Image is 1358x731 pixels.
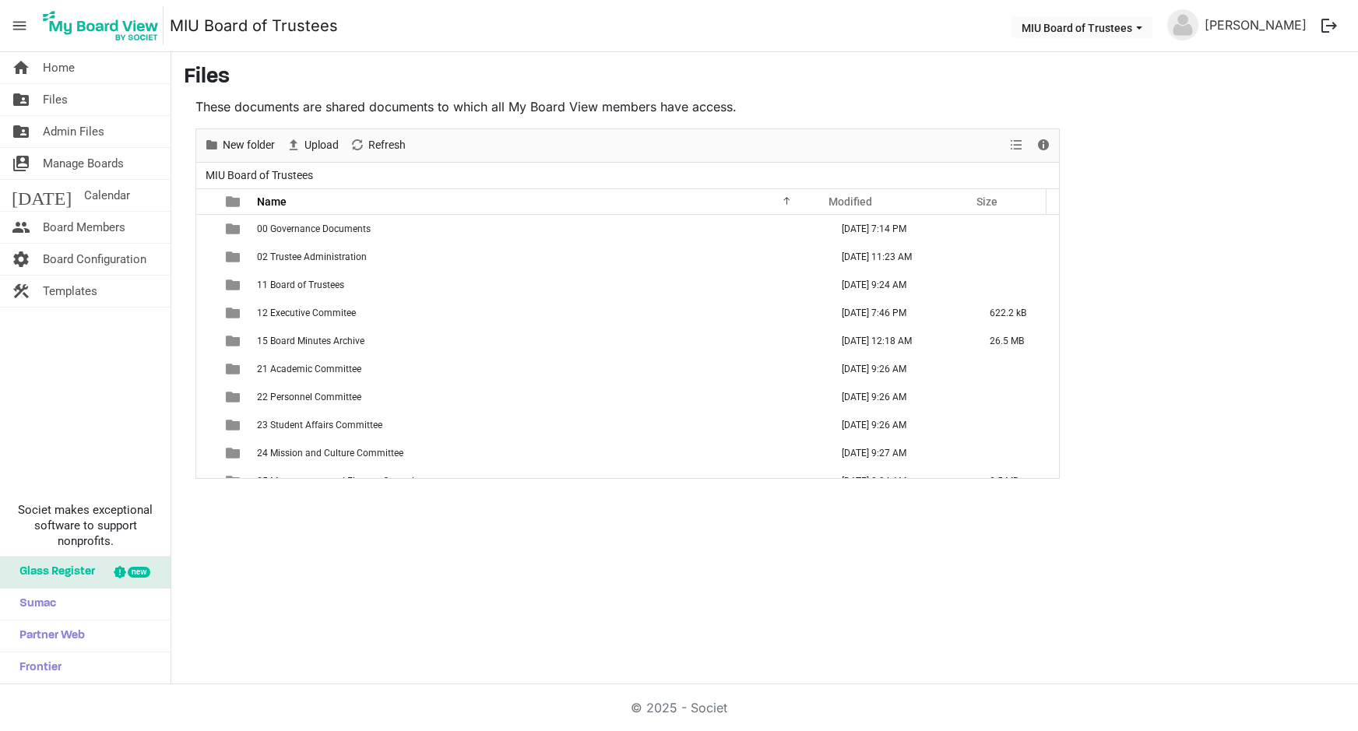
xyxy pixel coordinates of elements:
td: 622.2 kB is template cell column header Size [973,299,1059,327]
td: is template cell column header type [216,327,252,355]
td: is template cell column header Size [973,355,1059,383]
a: © 2025 - Societ [631,700,727,715]
span: Files [43,84,68,115]
span: 02 Trustee Administration [257,251,367,262]
td: 21 Academic Committee is template cell column header Name [252,355,825,383]
td: 15 Board Minutes Archive is template cell column header Name [252,327,825,355]
span: 21 Academic Committee [257,364,361,374]
span: 12 Executive Commitee [257,308,356,318]
td: checkbox [196,327,216,355]
div: Refresh [344,129,411,162]
span: Home [43,52,75,83]
td: 11 Board of Trustees is template cell column header Name [252,271,825,299]
td: checkbox [196,215,216,243]
div: New folder [199,129,280,162]
td: August 06, 2025 11:23 AM column header Modified [825,243,973,271]
td: August 21, 2025 8:04 AM column header Modified [825,467,973,495]
td: checkbox [196,383,216,411]
td: August 06, 2025 9:26 AM column header Modified [825,383,973,411]
span: settings [12,244,30,275]
button: logout [1313,9,1346,42]
span: Board Configuration [43,244,146,275]
td: August 06, 2025 9:27 AM column header Modified [825,439,973,467]
td: is template cell column header Size [973,439,1059,467]
span: Manage Boards [43,148,124,179]
p: These documents are shared documents to which all My Board View members have access. [195,97,1060,116]
span: 24 Mission and Culture Committee [257,448,403,459]
span: Modified [829,195,872,208]
td: checkbox [196,467,216,495]
span: switch_account [12,148,30,179]
td: is template cell column header Size [973,411,1059,439]
td: checkbox [196,355,216,383]
td: checkbox [196,411,216,439]
button: Refresh [347,135,409,155]
img: no-profile-picture.svg [1167,9,1198,40]
span: Glass Register [12,557,95,588]
td: is template cell column header Size [973,383,1059,411]
span: Name [257,195,287,208]
td: is template cell column header Size [973,215,1059,243]
td: 24 Mission and Culture Committee is template cell column header Name [252,439,825,467]
span: [DATE] [12,180,72,211]
td: is template cell column header type [216,439,252,467]
span: Calendar [84,180,130,211]
td: 00 Governance Documents is template cell column header Name [252,215,825,243]
span: Partner Web [12,620,85,652]
span: New folder [221,135,276,155]
span: menu [5,11,34,40]
td: checkbox [196,271,216,299]
td: 02 Trustee Administration is template cell column header Name [252,243,825,271]
td: is template cell column header type [216,355,252,383]
td: checkbox [196,439,216,467]
div: Details [1030,129,1057,162]
span: 23 Student Affairs Committee [257,420,382,431]
td: is template cell column header type [216,271,252,299]
td: is template cell column header type [216,215,252,243]
button: MIU Board of Trustees dropdownbutton [1011,16,1152,38]
td: 23 Student Affairs Committee is template cell column header Name [252,411,825,439]
button: Upload [283,135,342,155]
td: is template cell column header Size [973,271,1059,299]
td: September 14, 2025 7:46 PM column header Modified [825,299,973,327]
a: My Board View Logo [38,6,170,45]
span: folder_shared [12,84,30,115]
td: 25 Management and Finance Committee is template cell column header Name [252,467,825,495]
span: 00 Governance Documents [257,223,371,234]
span: Admin Files [43,116,104,147]
span: Size [976,195,997,208]
td: 26.5 MB is template cell column header Size [973,327,1059,355]
span: Upload [303,135,340,155]
div: new [128,567,150,578]
button: View dropdownbutton [1007,135,1026,155]
span: Sumac [12,589,56,620]
span: construction [12,276,30,307]
td: September 15, 2025 12:18 AM column header Modified [825,327,973,355]
a: MIU Board of Trustees [170,10,338,41]
td: is template cell column header type [216,411,252,439]
span: Refresh [367,135,407,155]
td: 12 Executive Commitee is template cell column header Name [252,299,825,327]
a: [PERSON_NAME] [1198,9,1313,40]
span: Templates [43,276,97,307]
span: Board Members [43,212,125,243]
td: August 06, 2025 9:24 AM column header Modified [825,271,973,299]
td: checkbox [196,299,216,327]
td: August 04, 2025 7:14 PM column header Modified [825,215,973,243]
h3: Files [184,65,1346,91]
td: August 06, 2025 9:26 AM column header Modified [825,411,973,439]
div: View [1004,129,1030,162]
td: is template cell column header Size [973,243,1059,271]
td: checkbox [196,243,216,271]
td: is template cell column header type [216,383,252,411]
img: My Board View Logo [38,6,164,45]
span: people [12,212,30,243]
span: MIU Board of Trustees [202,166,316,185]
td: is template cell column header type [216,243,252,271]
td: 22 Personnel Committee is template cell column header Name [252,383,825,411]
td: is template cell column header type [216,299,252,327]
button: New folder [202,135,278,155]
span: Societ makes exceptional software to support nonprofits. [7,502,164,549]
div: Upload [280,129,344,162]
button: Details [1033,135,1054,155]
